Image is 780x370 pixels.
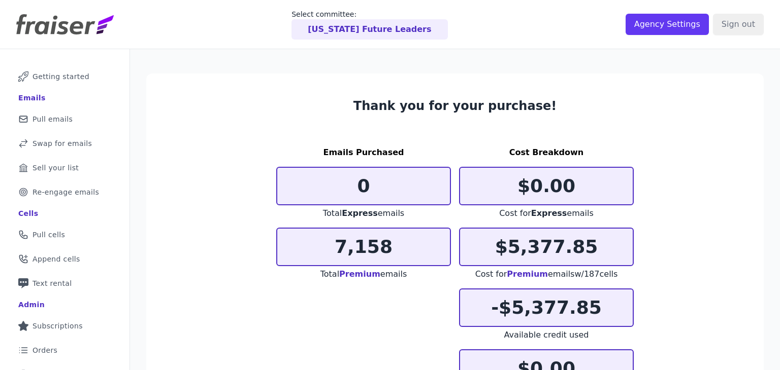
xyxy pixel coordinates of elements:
a: Pull emails [8,108,121,130]
div: Admin [18,300,45,310]
span: Sell your list [32,163,79,173]
a: Swap for emails [8,132,121,155]
a: Select committee: [US_STATE] Future Leaders [291,9,447,40]
img: Fraiser Logo [16,14,114,34]
p: 0 [277,176,450,196]
a: Text rental [8,272,121,294]
input: Sign out [713,14,764,35]
div: Cells [18,208,38,218]
a: Pull cells [8,224,121,246]
span: Append cells [32,254,80,264]
span: Total emails [320,269,407,279]
span: Re-engage emails [32,187,99,197]
span: Available credit used [504,330,589,340]
a: Subscriptions [8,315,121,337]
h3: Cost Breakdown [459,146,634,159]
span: Pull emails [32,114,73,124]
span: Cost for emails w/ 187 cells [475,269,618,279]
span: Express [531,208,567,218]
p: Select committee: [291,9,447,19]
span: Cost for emails [499,208,594,218]
p: $0.00 [460,176,633,196]
span: Text rental [32,278,72,288]
p: 7,158 [277,237,450,257]
a: Orders [8,339,121,361]
span: Premium [507,269,548,279]
span: Swap for emails [32,138,92,149]
span: Pull cells [32,230,65,240]
a: Getting started [8,65,121,88]
h3: Thank you for your purchase! [276,98,634,114]
span: Premium [339,269,380,279]
span: Total emails [323,208,404,218]
p: $5,377.85 [460,237,633,257]
input: Agency Settings [626,14,709,35]
span: Orders [32,345,57,355]
span: Subscriptions [32,321,83,331]
a: Re-engage emails [8,181,121,203]
div: Emails [18,93,46,103]
a: Append cells [8,248,121,270]
h3: Emails Purchased [276,146,451,159]
span: Express [342,208,378,218]
p: -$5,377.85 [460,298,633,318]
a: Sell your list [8,157,121,179]
span: Getting started [32,71,89,82]
p: [US_STATE] Future Leaders [308,23,431,35]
